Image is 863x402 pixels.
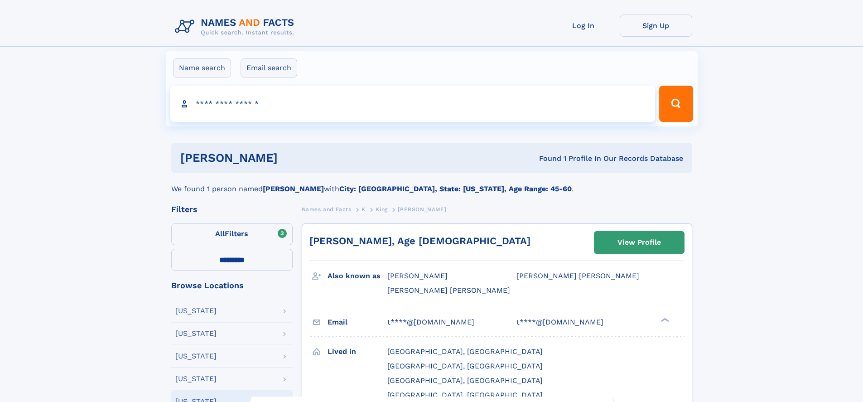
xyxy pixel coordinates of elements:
[309,235,530,247] a: [PERSON_NAME], Age [DEMOGRAPHIC_DATA]
[362,206,366,213] span: K
[328,268,387,284] h3: Also known as
[302,203,352,215] a: Names and Facts
[241,58,297,77] label: Email search
[387,391,543,399] span: [GEOGRAPHIC_DATA], [GEOGRAPHIC_DATA]
[215,229,225,238] span: All
[171,205,293,213] div: Filters
[175,307,217,315] div: [US_STATE]
[171,281,293,290] div: Browse Locations
[376,203,387,215] a: King
[516,271,639,280] span: [PERSON_NAME] [PERSON_NAME]
[617,232,661,253] div: View Profile
[339,184,572,193] b: City: [GEOGRAPHIC_DATA], State: [US_STATE], Age Range: 45-60
[659,317,670,323] div: ❯
[547,15,620,37] a: Log In
[408,154,683,164] div: Found 1 Profile In Our Records Database
[328,315,387,330] h3: Email
[175,330,217,337] div: [US_STATE]
[398,206,446,213] span: [PERSON_NAME]
[171,15,302,39] img: Logo Names and Facts
[387,286,510,295] span: [PERSON_NAME] [PERSON_NAME]
[387,347,543,356] span: [GEOGRAPHIC_DATA], [GEOGRAPHIC_DATA]
[659,86,693,122] button: Search Button
[175,375,217,383] div: [US_STATE]
[376,206,387,213] span: King
[171,173,692,194] div: We found 1 person named with .
[175,353,217,360] div: [US_STATE]
[594,232,684,253] a: View Profile
[171,223,293,245] label: Filters
[387,271,448,280] span: [PERSON_NAME]
[173,58,231,77] label: Name search
[620,15,692,37] a: Sign Up
[362,203,366,215] a: K
[387,376,543,385] span: [GEOGRAPHIC_DATA], [GEOGRAPHIC_DATA]
[180,152,409,164] h1: [PERSON_NAME]
[263,184,324,193] b: [PERSON_NAME]
[170,86,656,122] input: search input
[328,344,387,359] h3: Lived in
[387,362,543,370] span: [GEOGRAPHIC_DATA], [GEOGRAPHIC_DATA]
